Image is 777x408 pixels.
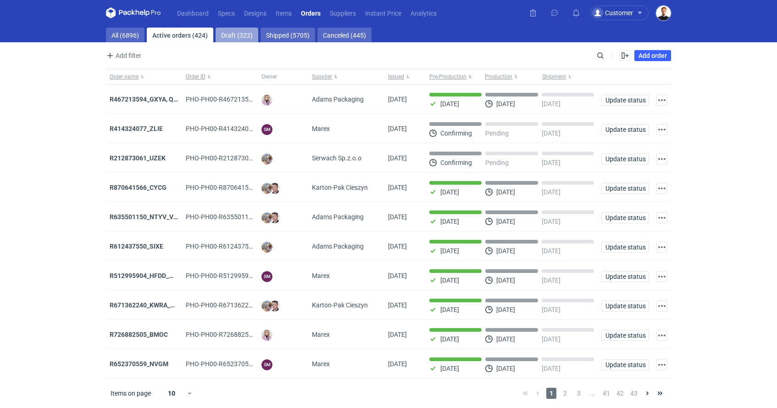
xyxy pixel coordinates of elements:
[110,243,163,250] a: R612437550_SIXE
[388,184,407,191] span: 26/08/2025
[269,300,280,312] img: Maciej Sikora
[308,143,384,173] div: Serwach Sp.z.o.o
[656,6,671,21] img: Wojciech Sadowski
[542,159,561,166] p: [DATE]
[261,330,272,341] img: Klaudia Wiśniewska
[269,212,280,223] img: Maciej Sikora
[542,247,561,255] p: [DATE]
[312,212,364,221] span: Adams Packaging
[656,212,667,223] button: Actions
[615,388,625,399] span: 42
[186,301,314,309] span: PHO-PH00-R671362240_KWRA_QIOQ_ZFHA
[110,184,166,191] a: R870641566_CYCG
[261,212,272,223] img: Michał Palasek
[308,320,384,349] div: Marex
[601,359,649,370] button: Update status
[312,359,330,368] span: Marex
[601,330,649,341] button: Update status
[496,306,515,313] p: [DATE]
[308,114,384,143] div: Marex
[261,95,272,106] img: Klaudia Wiśniewska
[105,50,141,61] span: Add filter
[496,277,515,284] p: [DATE]
[601,300,649,312] button: Update status
[110,272,188,279] a: R512995904_HFDD_MOOR
[110,125,163,132] a: R414324077_ZLIE
[540,69,598,84] button: Shipment
[172,7,213,18] a: Dashboard
[546,388,556,399] span: 1
[110,96,186,103] strong: R467213594_GXYA, QYSN
[601,212,649,223] button: Update status
[656,271,667,282] button: Actions
[312,153,361,163] span: Serwach Sp.z.o.o
[312,242,364,251] span: Adams Packaging
[186,272,297,279] span: PHO-PH00-R512995904_HFDD_MOOR
[388,213,407,221] span: 26/08/2025
[308,85,384,114] div: Adams Packaging
[388,331,407,338] span: 25/08/2025
[261,271,272,282] figcaption: SM
[440,188,459,196] p: [DATE]
[110,73,139,80] span: Order name
[656,153,667,164] button: Actions
[542,335,561,343] p: [DATE]
[440,159,472,166] p: Confirming
[186,96,294,103] span: PHO-PH00-R467213594_GXYA,-QYSN
[656,124,667,135] button: Actions
[440,277,459,284] p: [DATE]
[213,7,239,18] a: Specs
[388,243,407,250] span: 26/08/2025
[440,335,459,343] p: [DATE]
[429,73,466,80] span: Pre-Production
[542,277,561,284] p: [DATE]
[308,349,384,379] div: Marex
[560,388,570,399] span: 2
[496,335,515,343] p: [DATE]
[496,218,515,225] p: [DATE]
[601,271,649,282] button: Update status
[308,261,384,290] div: Marex
[605,303,645,309] span: Update status
[261,28,315,42] a: Shipped (5705)
[496,247,515,255] p: [DATE]
[629,388,639,399] span: 43
[261,300,272,312] img: Michał Palasek
[312,271,330,280] span: Marex
[656,359,667,370] button: Actions
[656,330,667,341] button: Actions
[388,96,407,103] span: 26/08/2025
[239,7,271,18] a: Designs
[542,218,561,225] p: [DATE]
[542,73,566,80] span: Shipment
[605,244,645,250] span: Update status
[601,242,649,253] button: Update status
[296,7,325,18] a: Orders
[261,183,272,194] img: Michał Palasek
[308,232,384,261] div: Adams Packaging
[110,154,166,162] a: R212873061_UZEK
[485,159,509,166] p: Pending
[388,301,407,309] span: 25/08/2025
[361,7,406,18] a: Instant Price
[440,306,459,313] p: [DATE]
[261,153,272,164] img: Michał Palasek
[110,213,186,221] a: R635501150_NTYV_VNSV
[388,125,407,132] span: 26/08/2025
[110,301,205,309] strong: R671362240_KWRA_QIOQ_ZFHA
[601,388,611,399] span: 41
[261,124,272,135] figcaption: SM
[485,73,512,80] span: Production
[186,360,277,368] span: PHO-PH00-R652370559_NVGM
[186,73,205,80] span: Order ID
[485,130,509,137] p: Pending
[308,69,384,84] button: Supplier
[110,360,168,368] a: R652370559_NVGM
[574,388,584,399] span: 3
